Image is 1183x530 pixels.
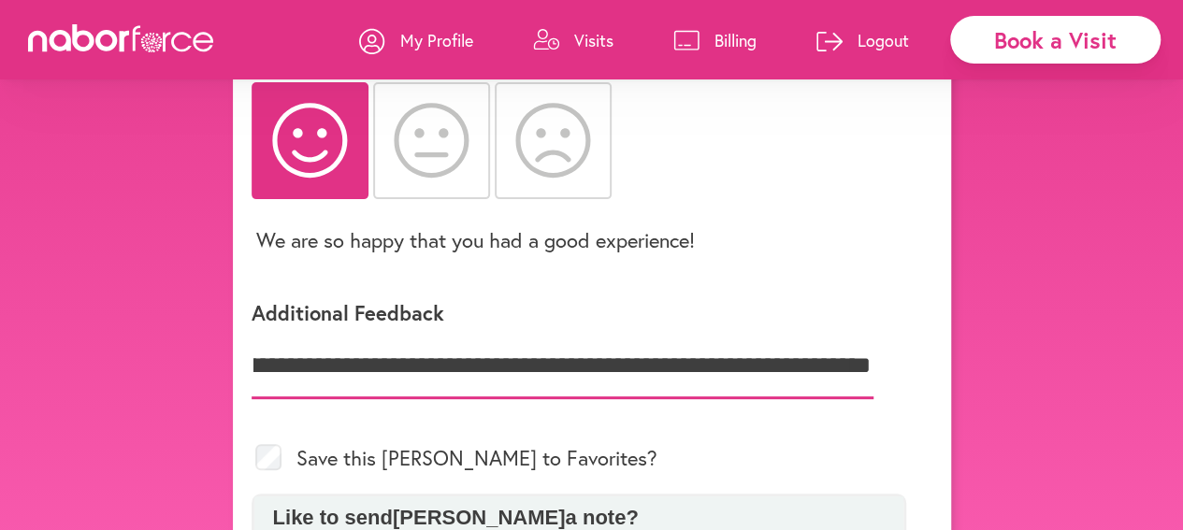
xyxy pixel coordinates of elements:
[256,226,695,253] p: We are so happy that you had a good experience!
[714,29,757,51] p: Billing
[950,16,1161,64] div: Book a Visit
[673,12,757,68] a: Billing
[400,29,473,51] p: My Profile
[858,29,909,51] p: Logout
[264,506,894,530] p: Like to send [PERSON_NAME] a note?
[252,422,906,494] div: Save this [PERSON_NAME] to Favorites?
[533,12,613,68] a: Visits
[574,29,613,51] p: Visits
[816,12,909,68] a: Logout
[252,299,906,326] p: Additional Feedback
[359,12,473,68] a: My Profile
